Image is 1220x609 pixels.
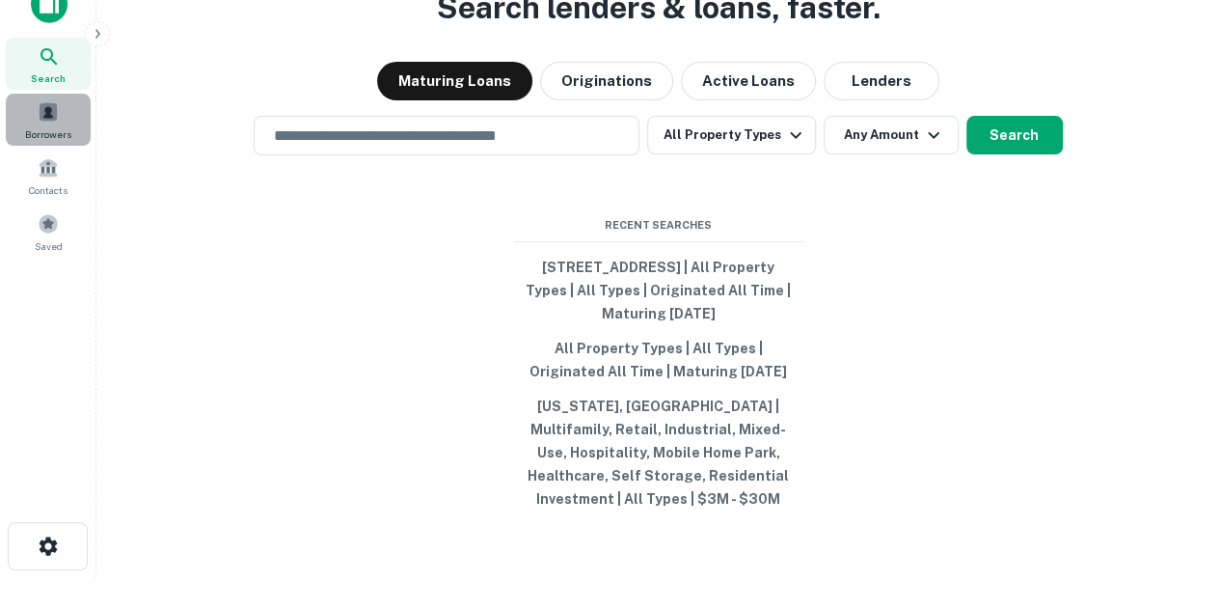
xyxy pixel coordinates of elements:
span: Search [31,70,66,86]
button: Active Loans [681,62,816,100]
button: Search [966,116,1063,154]
button: Maturing Loans [377,62,532,100]
span: Contacts [29,182,68,198]
iframe: Chat Widget [1124,455,1220,547]
a: Saved [6,206,91,258]
a: Contacts [6,150,91,202]
button: All Property Types | All Types | Originated All Time | Maturing [DATE] [514,331,803,389]
button: [STREET_ADDRESS] | All Property Types | All Types | Originated All Time | Maturing [DATE] [514,250,803,331]
button: Any Amount [824,116,959,154]
span: Saved [35,238,63,254]
span: Borrowers [25,126,71,142]
a: Borrowers [6,94,91,146]
button: All Property Types [647,116,815,154]
span: Recent Searches [514,217,803,234]
button: Originations [540,62,673,100]
button: Lenders [824,62,939,100]
a: Search [6,38,91,90]
button: [US_STATE], [GEOGRAPHIC_DATA] | Multifamily, Retail, Industrial, Mixed-Use, Hospitality, Mobile H... [514,389,803,516]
